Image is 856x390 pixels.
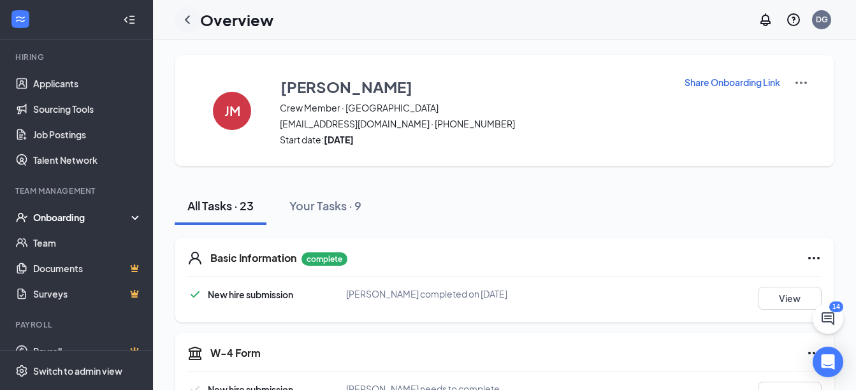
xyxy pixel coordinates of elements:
[33,365,122,377] div: Switch to admin view
[806,345,822,361] svg: Ellipses
[280,117,668,130] span: [EMAIL_ADDRESS][DOMAIN_NAME] · [PHONE_NUMBER]
[280,133,668,146] span: Start date:
[813,303,843,334] button: ChatActive
[33,230,142,256] a: Team
[289,198,361,213] div: Your Tasks · 9
[187,198,254,213] div: All Tasks · 23
[15,319,140,330] div: Payroll
[187,250,203,266] svg: User
[33,147,142,173] a: Talent Network
[33,96,142,122] a: Sourcing Tools
[210,251,296,265] h5: Basic Information
[685,76,780,89] p: Share Onboarding Link
[33,338,142,364] a: PayrollCrown
[301,252,347,266] p: complete
[123,13,136,26] svg: Collapse
[684,75,781,89] button: Share Onboarding Link
[14,13,27,25] svg: WorkstreamLogo
[15,365,28,377] svg: Settings
[346,288,507,300] span: [PERSON_NAME] completed on [DATE]
[180,12,195,27] svg: ChevronLeft
[208,289,293,300] span: New hire submission
[758,287,822,310] button: View
[820,311,836,326] svg: ChatActive
[187,345,203,361] svg: TaxGovernmentIcon
[33,211,131,224] div: Onboarding
[829,301,843,312] div: 14
[33,256,142,281] a: DocumentsCrown
[210,346,261,360] h5: W-4 Form
[813,347,843,377] div: Open Intercom Messenger
[280,101,668,114] span: Crew Member · [GEOGRAPHIC_DATA]
[224,106,240,115] h4: JM
[200,75,264,146] button: JM
[806,250,822,266] svg: Ellipses
[280,75,668,98] button: [PERSON_NAME]
[794,75,809,90] img: More Actions
[758,12,773,27] svg: Notifications
[15,211,28,224] svg: UserCheck
[33,281,142,307] a: SurveysCrown
[33,71,142,96] a: Applicants
[324,134,354,145] strong: [DATE]
[816,14,828,25] div: DG
[200,9,273,31] h1: Overview
[15,185,140,196] div: Team Management
[187,287,203,302] svg: Checkmark
[280,76,412,97] h3: [PERSON_NAME]
[786,12,801,27] svg: QuestionInfo
[15,52,140,62] div: Hiring
[33,122,142,147] a: Job Postings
